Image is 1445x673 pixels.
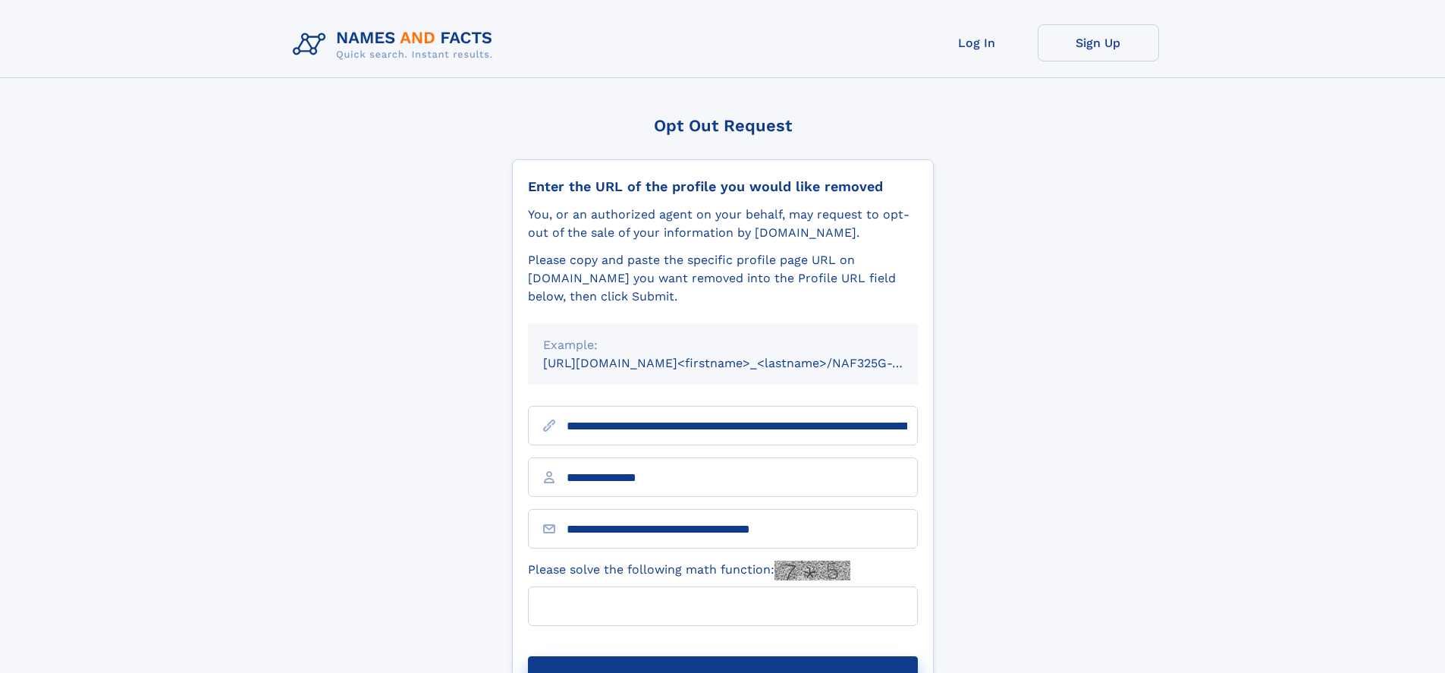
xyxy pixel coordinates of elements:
[512,116,934,135] div: Opt Out Request
[528,178,918,195] div: Enter the URL of the profile you would like removed
[543,336,903,354] div: Example:
[287,24,505,65] img: Logo Names and Facts
[528,251,918,306] div: Please copy and paste the specific profile page URL on [DOMAIN_NAME] you want removed into the Pr...
[528,561,850,580] label: Please solve the following math function:
[916,24,1038,61] a: Log In
[528,206,918,242] div: You, or an authorized agent on your behalf, may request to opt-out of the sale of your informatio...
[543,356,947,370] small: [URL][DOMAIN_NAME]<firstname>_<lastname>/NAF325G-xxxxxxxx
[1038,24,1159,61] a: Sign Up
